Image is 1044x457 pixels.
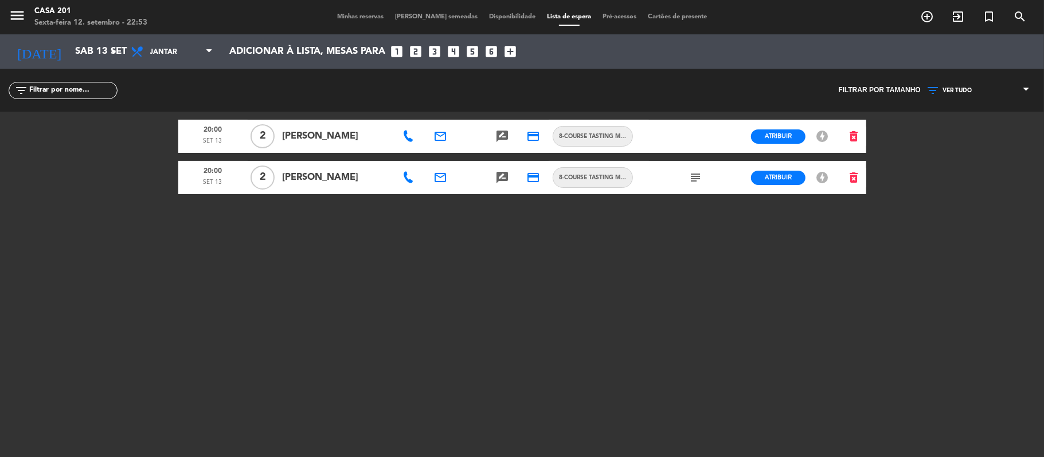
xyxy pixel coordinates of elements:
i: exit_to_app [951,10,965,23]
i: delete_forever [847,171,861,184]
span: Disponibilidade [483,14,541,20]
i: delete_forever [847,129,861,143]
i: rate_review [495,129,509,143]
span: set 13 [182,178,244,192]
span: [PERSON_NAME] [282,170,389,185]
i: turned_in_not [982,10,996,23]
i: looks_one [389,44,404,59]
span: VER TUDO [943,87,972,94]
i: [DATE] [9,39,69,64]
span: Lista de espera [541,14,597,20]
i: search [1013,10,1027,23]
i: offline_bolt [815,129,829,143]
span: Pré-acessos [597,14,642,20]
span: Atribuir [765,173,792,182]
button: menu [9,7,26,28]
div: Casa 201 [34,6,147,17]
span: Atribuir [765,132,792,140]
button: offline_bolt [812,129,832,144]
i: looks_4 [446,44,461,59]
i: credit_card [526,171,540,184]
i: add_box [503,44,518,59]
i: credit_card [526,129,540,143]
i: looks_3 [427,44,442,59]
span: Cartões de presente [642,14,713,20]
button: delete_forever [842,168,866,188]
span: 20:00 [182,122,244,137]
i: add_circle_outline [920,10,934,23]
i: rate_review [495,171,509,184]
button: offline_bolt [812,170,832,185]
span: Minhas reservas [331,14,389,20]
span: 2 [251,166,275,190]
i: filter_list [14,84,28,97]
span: 2 [251,124,275,148]
input: Filtrar por nome... [28,84,117,97]
i: looks_5 [465,44,480,59]
i: looks_two [408,44,423,59]
button: delete_forever [842,127,866,147]
i: menu [9,7,26,24]
span: 20:00 [182,163,244,178]
span: set 13 [182,136,244,151]
span: 8-Course Tasting Menu [553,173,632,182]
i: looks_6 [484,44,499,59]
span: [PERSON_NAME] [282,129,389,144]
i: offline_bolt [815,171,829,184]
button: Atribuir [751,129,806,144]
span: Filtrar por tamanho [838,85,921,96]
span: Jantar [150,41,205,63]
span: [PERSON_NAME] semeadas [389,14,483,20]
i: arrow_drop_down [107,45,120,58]
i: email [433,171,447,184]
span: 8-Course Tasting Menu [553,132,632,141]
i: subject [689,171,702,184]
span: Adicionar à lista, mesas para [229,46,385,57]
i: email [433,129,447,143]
div: Sexta-feira 12. setembro - 22:53 [34,17,147,29]
button: Atribuir [751,171,806,185]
